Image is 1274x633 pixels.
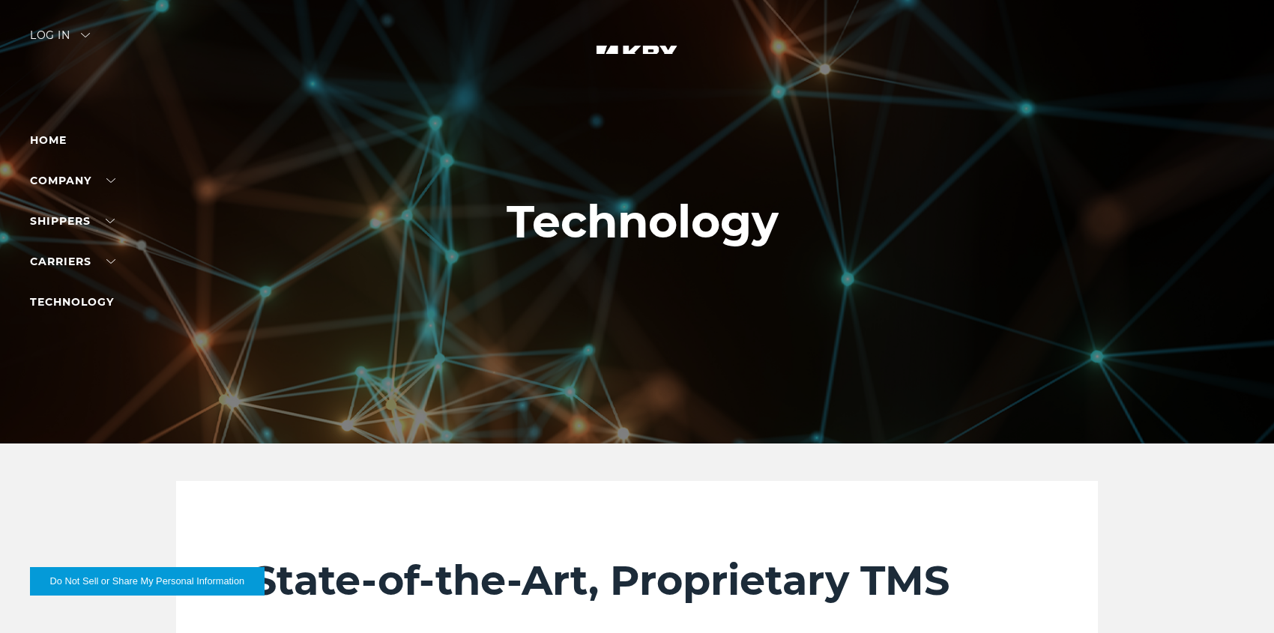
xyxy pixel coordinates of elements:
div: Log in [30,30,90,52]
h1: Technology [507,196,779,247]
a: Technology [30,295,114,309]
a: Home [30,133,67,147]
a: Carriers [30,255,115,268]
img: arrow [81,33,90,37]
button: Do Not Sell or Share My Personal Information [30,567,265,596]
a: SHIPPERS [30,214,115,228]
a: Company [30,174,115,187]
h2: State-of-the-Art, Proprietary TMS [251,556,1023,605]
img: kbx logo [581,30,693,96]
